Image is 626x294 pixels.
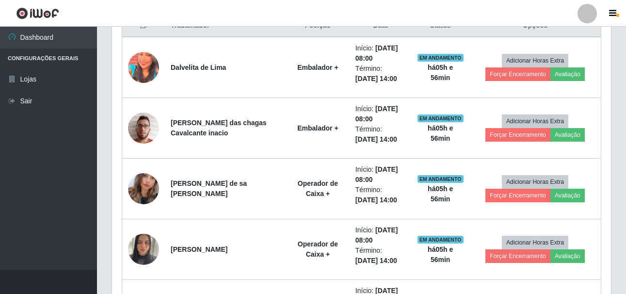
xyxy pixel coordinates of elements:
button: Avaliação [550,128,585,142]
strong: Operador de Caixa + [298,240,338,258]
li: Início: [355,104,406,124]
button: Adicionar Horas Extra [502,54,568,67]
li: Início: [355,225,406,245]
button: Avaliação [550,189,585,202]
li: Término: [355,185,406,205]
button: Forçar Encerramento [485,249,550,263]
time: [DATE] 14:00 [355,135,397,143]
strong: há 05 h e 56 min [428,124,453,142]
li: Término: [355,245,406,266]
button: Avaliação [550,249,585,263]
span: EM ANDAMENTO [417,236,464,244]
strong: há 05 h e 56 min [428,64,453,82]
strong: Embalador + [297,64,338,71]
button: Forçar Encerramento [485,128,550,142]
strong: há 05 h e 56 min [428,185,453,203]
li: Início: [355,43,406,64]
strong: [PERSON_NAME] [171,245,227,253]
strong: Dalvelita de Lima [171,64,226,71]
img: 1738680249125.jpeg [128,107,159,148]
time: [DATE] 14:00 [355,196,397,204]
time: [DATE] 08:00 [355,165,398,183]
span: EM ANDAMENTO [417,114,464,122]
button: Adicionar Horas Extra [502,114,568,128]
li: Término: [355,64,406,84]
time: [DATE] 08:00 [355,105,398,123]
time: [DATE] 14:00 [355,75,397,82]
time: [DATE] 08:00 [355,44,398,62]
span: EM ANDAMENTO [417,175,464,183]
span: EM ANDAMENTO [417,54,464,62]
button: Avaliação [550,67,585,81]
strong: Embalador + [297,124,338,132]
img: 1752849373591.jpeg [128,229,159,270]
strong: [PERSON_NAME] de sa [PERSON_NAME] [171,180,247,197]
time: [DATE] 14:00 [355,257,397,264]
strong: há 05 h e 56 min [428,245,453,263]
strong: Operador de Caixa + [298,180,338,197]
time: [DATE] 08:00 [355,226,398,244]
button: Forçar Encerramento [485,67,550,81]
li: Término: [355,124,406,145]
img: 1737380446877.jpeg [128,48,159,87]
li: Início: [355,164,406,185]
strong: [PERSON_NAME] das chagas Cavalcante inacio [171,119,267,137]
button: Adicionar Horas Extra [502,236,568,249]
img: CoreUI Logo [16,7,59,19]
button: Adicionar Horas Extra [502,175,568,189]
button: Forçar Encerramento [485,189,550,202]
img: 1743766773792.jpeg [128,161,159,216]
